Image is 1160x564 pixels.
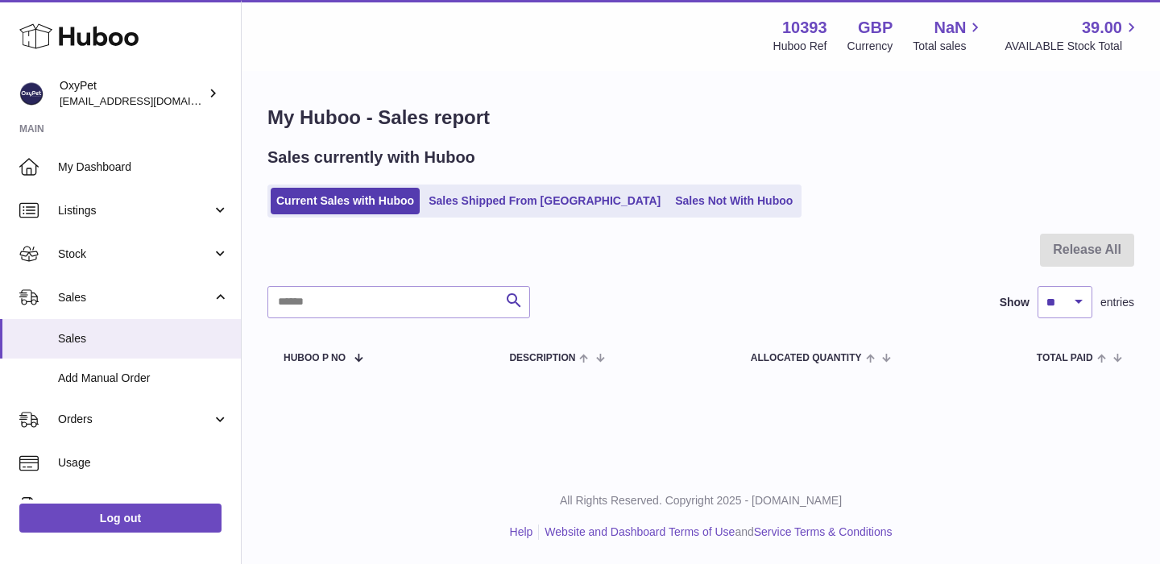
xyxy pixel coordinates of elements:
[58,412,212,427] span: Orders
[510,525,533,538] a: Help
[1000,295,1029,310] label: Show
[271,188,420,214] a: Current Sales with Huboo
[751,353,862,363] span: ALLOCATED Quantity
[19,81,43,106] img: info@oxypet.co.uk
[1005,39,1141,54] span: AVAILABLE Stock Total
[847,39,893,54] div: Currency
[60,78,205,109] div: OxyPet
[58,290,212,305] span: Sales
[19,504,222,533] a: Log out
[913,17,984,54] a: NaN Total sales
[58,160,229,175] span: My Dashboard
[545,525,735,538] a: Website and Dashboard Terms of Use
[58,455,229,471] span: Usage
[58,371,229,386] span: Add Manual Order
[669,188,798,214] a: Sales Not With Huboo
[58,331,229,346] span: Sales
[509,353,575,363] span: Description
[539,525,892,540] li: and
[1037,353,1093,363] span: Total paid
[267,105,1134,131] h1: My Huboo - Sales report
[773,39,827,54] div: Huboo Ref
[754,525,893,538] a: Service Terms & Conditions
[782,17,827,39] strong: 10393
[267,147,475,168] h2: Sales currently with Huboo
[58,247,212,262] span: Stock
[284,353,346,363] span: Huboo P no
[58,203,212,218] span: Listings
[423,188,666,214] a: Sales Shipped From [GEOGRAPHIC_DATA]
[913,39,984,54] span: Total sales
[60,94,237,107] span: [EMAIL_ADDRESS][DOMAIN_NAME]
[858,17,893,39] strong: GBP
[58,499,212,514] span: Invoicing and Payments
[1082,17,1122,39] span: 39.00
[255,493,1147,508] p: All Rights Reserved. Copyright 2025 - [DOMAIN_NAME]
[1100,295,1134,310] span: entries
[1005,17,1141,54] a: 39.00 AVAILABLE Stock Total
[934,17,966,39] span: NaN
